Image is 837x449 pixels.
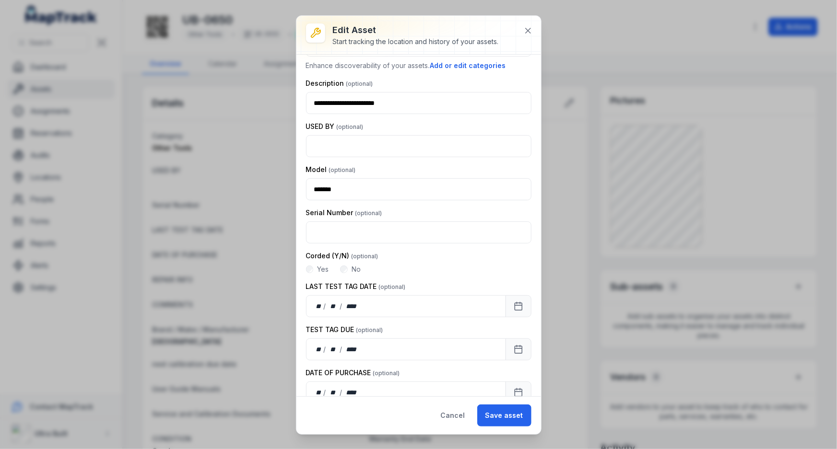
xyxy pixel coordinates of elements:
label: TEST TAG DUE [306,325,383,334]
div: / [323,301,327,311]
div: month, [327,301,340,311]
button: Cancel [433,404,473,426]
label: Model [306,165,356,174]
div: Start tracking the location and history of your assets. [333,37,499,46]
div: / [323,345,327,354]
button: Save asset [477,404,531,426]
div: month, [327,388,340,397]
h3: Edit asset [333,23,499,37]
div: day, [314,388,324,397]
label: DATE OF PURCHASE [306,368,400,378]
div: / [340,345,343,354]
button: Calendar [506,338,531,360]
div: year, [343,388,361,397]
div: year, [343,345,361,354]
label: USED BY [306,122,364,131]
button: Calendar [506,381,531,403]
label: Description [306,79,373,88]
div: / [340,301,343,311]
div: month, [327,345,340,354]
label: Yes [317,265,329,274]
div: year, [343,301,361,311]
div: / [340,388,343,397]
div: / [323,388,327,397]
button: Calendar [506,295,531,317]
div: day, [314,301,324,311]
div: day, [314,345,324,354]
button: Add or edit categories [430,60,507,71]
p: Enhance discoverability of your assets. [306,60,531,71]
label: Serial Number [306,208,382,218]
label: Corded (Y/N) [306,251,378,261]
label: No [352,265,361,274]
label: LAST TEST TAG DATE [306,282,406,291]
